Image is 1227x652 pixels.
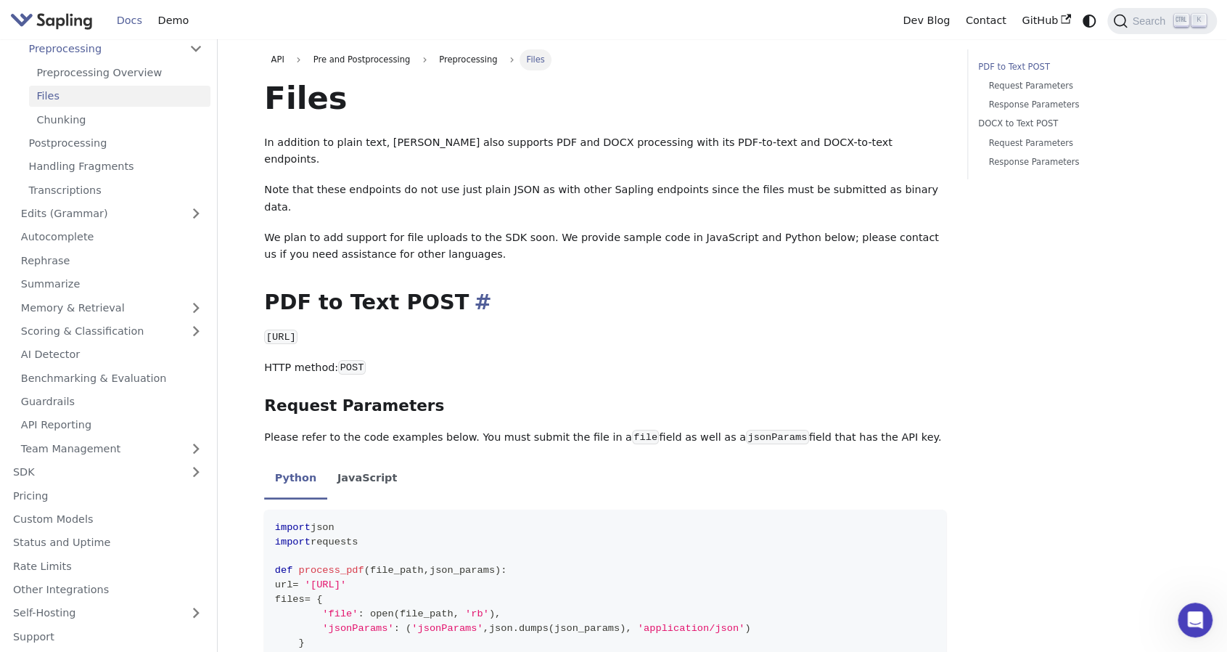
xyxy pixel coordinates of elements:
[13,344,210,365] a: AI Detector
[370,565,424,576] span: file_path
[311,522,335,533] span: json
[264,330,297,344] code: [URL]
[264,359,946,377] p: HTTP method:
[275,579,293,590] span: url
[13,321,210,342] a: Scoring & Classification
[489,608,495,619] span: )
[1079,10,1100,31] button: Switch between dark and light mode (currently system mode)
[13,367,210,388] a: Benchmarking & Evaluation
[520,49,551,70] span: Files
[554,623,620,634] span: json_params
[150,9,197,32] a: Demo
[625,623,631,634] span: ,
[322,608,358,619] span: 'file'
[5,579,210,600] a: Other Integrations
[305,579,346,590] span: '[URL]'
[29,62,210,83] a: Preprocessing Overview
[5,485,210,506] a: Pricing
[978,117,1175,131] a: DOCX to Text POST
[432,49,504,70] span: Preprocessing
[5,509,210,530] a: Custom Models
[264,49,291,70] a: API
[988,136,1170,150] a: Request Parameters
[370,608,394,619] span: open
[1191,14,1206,27] kbd: K
[306,49,416,70] span: Pre and Postprocessing
[489,623,513,634] span: json
[29,86,210,107] a: Files
[400,608,454,619] span: file_path
[5,462,181,483] a: SDK
[275,522,311,533] span: import
[264,429,946,447] p: Please refer to the code examples below. You must submit the file in a field as well as a field t...
[292,579,298,590] span: =
[394,623,400,634] span: :
[264,182,946,216] p: Note that these endpoints do not use just plain JSON as with other Sapling endpoints since the fi...
[298,565,364,576] span: process_pdf
[181,462,210,483] button: Expand sidebar category 'SDK'
[316,594,322,605] span: {
[549,623,554,634] span: (
[264,396,946,416] h3: Request Parameters
[744,623,750,634] span: )
[13,274,210,295] a: Summarize
[988,155,1170,169] a: Response Parameters
[311,537,358,547] span: requests
[275,565,293,576] span: def
[638,623,745,634] span: 'application/json'
[424,565,430,576] span: ,
[21,38,210,60] a: Preprocessing
[264,134,946,169] p: In addition to plain text, [PERSON_NAME] also supports PDF and DOCX processing with its PDF-to-te...
[958,9,1014,32] a: Contact
[13,391,210,412] a: Guardrails
[895,9,957,32] a: Dev Blog
[411,623,483,634] span: 'jsonParams'
[10,10,98,31] a: Sapling.ai
[1107,8,1216,34] button: Search (Ctrl+K)
[978,60,1175,74] a: PDF to Text POST
[275,594,305,605] span: files
[394,608,400,619] span: (
[454,608,459,619] span: ,
[13,438,210,459] a: Team Management
[264,290,946,316] h2: PDF to Text POST
[5,626,210,647] a: Support
[322,623,393,634] span: 'jsonParams'
[988,79,1170,93] a: Request Parameters
[5,555,210,576] a: Rate Limits
[264,49,946,70] nav: Breadcrumbs
[21,179,210,200] a: Transcriptions
[264,459,327,500] li: Python
[13,250,210,271] a: Rephrase
[988,98,1170,112] a: Response Parameters
[5,532,210,553] a: Status and Uptime
[501,565,506,576] span: :
[364,565,370,576] span: (
[271,54,284,65] span: API
[13,227,210,248] a: Autocomplete
[632,430,660,444] code: file
[495,608,501,619] span: ,
[513,623,519,634] span: .
[495,565,501,576] span: )
[109,9,150,32] a: Docs
[1014,9,1078,32] a: GitHub
[29,109,210,130] a: Chunking
[358,608,364,619] span: :
[305,594,311,605] span: =
[406,623,411,634] span: (
[13,203,210,224] a: Edits (Grammar)
[469,290,491,314] a: Direct link to PDF to Text POST
[298,637,304,648] span: }
[13,415,210,436] a: API Reporting
[21,156,210,177] a: Handling Fragments
[264,78,946,118] h1: Files
[465,608,489,619] span: 'rb'
[264,229,946,264] p: We plan to add support for file uploads to the SDK soon. We provide sample code in JavaScript and...
[519,623,549,634] span: dumps
[327,459,408,500] li: JavaScript
[1178,603,1212,637] iframe: Intercom live chat
[275,537,311,547] span: import
[1128,15,1174,27] span: Search
[21,133,210,154] a: Postprocessing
